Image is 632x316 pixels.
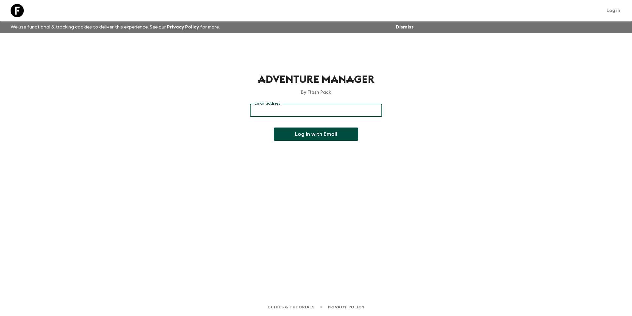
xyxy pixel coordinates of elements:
button: Log in with Email [274,128,358,141]
a: Privacy Policy [167,25,199,29]
button: Dismiss [394,23,415,32]
h1: Adventure Manager [250,73,382,86]
a: Privacy Policy [328,303,365,311]
a: Log in [603,6,624,15]
label: Email address [255,101,280,106]
p: We use functional & tracking cookies to deliver this experience. See our for more. [8,21,222,33]
a: Guides & Tutorials [267,303,315,311]
p: By Flash Pack [250,89,382,96]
